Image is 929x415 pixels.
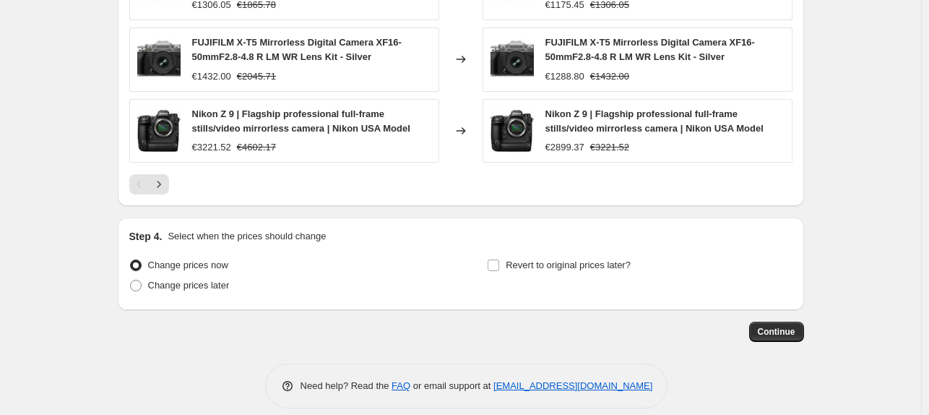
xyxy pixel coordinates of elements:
span: or email support at [410,380,493,391]
span: Change prices later [148,280,230,291]
span: Change prices now [148,260,228,270]
div: €2899.37 [545,140,584,155]
div: €1288.80 [545,69,584,84]
div: €1432.00 [192,69,231,84]
span: Continue [758,326,795,338]
span: Need help? Read the [301,380,392,391]
span: FUJIFILM X-T5 Mirrorless Digital Camera XF16-50mmF2.8-4.8 R LM WR Lens Kit - Silver [192,37,402,62]
strike: €1432.00 [590,69,629,84]
span: Revert to original prices later? [506,260,631,270]
strike: €2045.71 [237,69,276,84]
p: Select when the prices should change [168,229,326,244]
img: 71hS_ps_v5L_80x.jpg [137,109,181,153]
a: [EMAIL_ADDRESS][DOMAIN_NAME] [493,380,652,391]
h2: Step 4. [129,229,163,244]
span: Nikon Z 9 | Flagship professional full-frame stills/video mirrorless camera | Nikon USA Model [545,108,764,134]
strike: €4602.17 [237,140,276,155]
a: FAQ [392,380,410,391]
img: 61LcBSxNT0L_80x.jpg [137,38,181,81]
strike: €3221.52 [590,140,629,155]
button: Continue [749,322,804,342]
button: Next [149,174,169,194]
span: FUJIFILM X-T5 Mirrorless Digital Camera XF16-50mmF2.8-4.8 R LM WR Lens Kit - Silver [545,37,755,62]
nav: Pagination [129,174,169,194]
div: €3221.52 [192,140,231,155]
img: 71hS_ps_v5L_80x.jpg [491,109,534,153]
img: 61LcBSxNT0L_80x.jpg [491,38,534,81]
span: Nikon Z 9 | Flagship professional full-frame stills/video mirrorless camera | Nikon USA Model [192,108,410,134]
